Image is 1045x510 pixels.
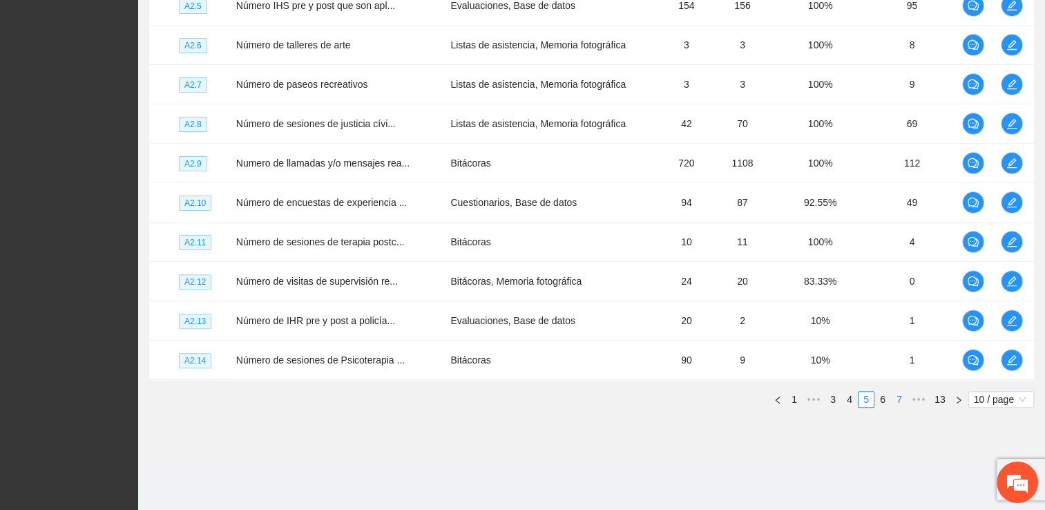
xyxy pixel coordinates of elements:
[236,118,396,129] span: Número de sesiones de justicia cívi...
[1001,355,1022,366] span: edit
[774,396,782,404] span: left
[1001,39,1022,50] span: edit
[179,117,207,132] span: A2.8
[179,38,207,53] span: A2.6
[662,262,711,301] td: 24
[786,391,803,408] li: 1
[962,270,984,292] button: comment
[231,26,445,65] td: Número de talleres de arte
[962,191,984,214] button: comment
[859,392,874,407] a: 5
[867,301,957,341] td: 1
[236,355,405,366] span: Número de sesiones de Psicoterapia ...
[875,392,890,407] a: 6
[803,391,825,408] span: •••
[825,392,841,407] a: 3
[236,236,405,247] span: Número de sesiones de terapia postc...
[867,183,957,223] td: 49
[962,34,984,56] button: comment
[867,104,957,144] td: 69
[962,113,984,135] button: comment
[1001,236,1022,247] span: edit
[1001,310,1023,332] button: edit
[825,391,841,408] li: 3
[774,183,867,223] td: 92.55%
[962,349,984,371] button: comment
[445,183,661,223] td: Cuestionarios, Base de datos
[445,104,661,144] td: Listas de asistencia, Memoria fotográfica
[774,144,867,183] td: 100%
[1001,191,1023,214] button: edit
[774,65,867,104] td: 100%
[774,26,867,65] td: 100%
[867,341,957,380] td: 1
[950,391,967,408] button: right
[179,353,211,368] span: A2.14
[711,65,774,104] td: 3
[711,223,774,262] td: 11
[236,276,398,287] span: Número de visitas de supervisión re...
[1001,152,1023,174] button: edit
[711,262,774,301] td: 20
[908,391,930,408] li: Next 5 Pages
[769,391,786,408] button: left
[662,301,711,341] td: 20
[231,65,445,104] td: Número de paseos recreativos
[962,310,984,332] button: comment
[774,104,867,144] td: 100%
[842,392,857,407] a: 4
[445,144,661,183] td: Bitácoras
[1001,118,1022,129] span: edit
[974,392,1028,407] span: 10 / page
[774,223,867,262] td: 100%
[1001,270,1023,292] button: edit
[711,104,774,144] td: 70
[445,65,661,104] td: Listas de asistencia, Memoria fotográfica
[1001,158,1022,169] span: edit
[930,392,950,407] a: 13
[867,144,957,183] td: 112
[774,262,867,301] td: 83.33%
[968,391,1034,408] div: Page Size
[874,391,891,408] li: 6
[955,396,963,404] span: right
[1001,349,1023,371] button: edit
[930,391,950,408] li: 13
[445,341,661,380] td: Bitácoras
[179,196,211,211] span: A2.10
[75,353,196,379] div: Chatear ahora
[445,26,661,65] td: Listas de asistencia, Memoria fotográfica
[950,391,967,408] li: Next Page
[179,314,211,329] span: A2.13
[179,77,207,93] span: A2.7
[236,315,395,326] span: Número de IHR pre y post a policía...
[892,392,907,407] a: 7
[662,144,711,183] td: 720
[1001,231,1023,253] button: edit
[72,71,232,88] div: Conversaciones
[662,104,711,144] td: 42
[227,7,260,40] div: Minimizar ventana de chat en vivo
[236,197,407,208] span: Número de encuestas de experiencia ...
[962,152,984,174] button: comment
[662,183,711,223] td: 94
[445,223,661,262] td: Bitácoras
[867,262,957,301] td: 0
[711,26,774,65] td: 3
[1001,79,1022,90] span: edit
[662,65,711,104] td: 3
[908,391,930,408] span: •••
[445,301,661,341] td: Evaluaciones, Base de datos
[179,274,211,290] span: A2.12
[867,26,957,65] td: 8
[35,192,236,332] span: No hay ninguna conversación en curso
[769,391,786,408] li: Previous Page
[774,341,867,380] td: 10%
[662,223,711,262] td: 10
[236,158,410,169] span: Numero de llamadas y/o mensajes rea...
[858,391,874,408] li: 5
[1001,276,1022,287] span: edit
[962,73,984,95] button: comment
[867,223,957,262] td: 4
[445,262,661,301] td: Bitácoras, Memoria fotográfica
